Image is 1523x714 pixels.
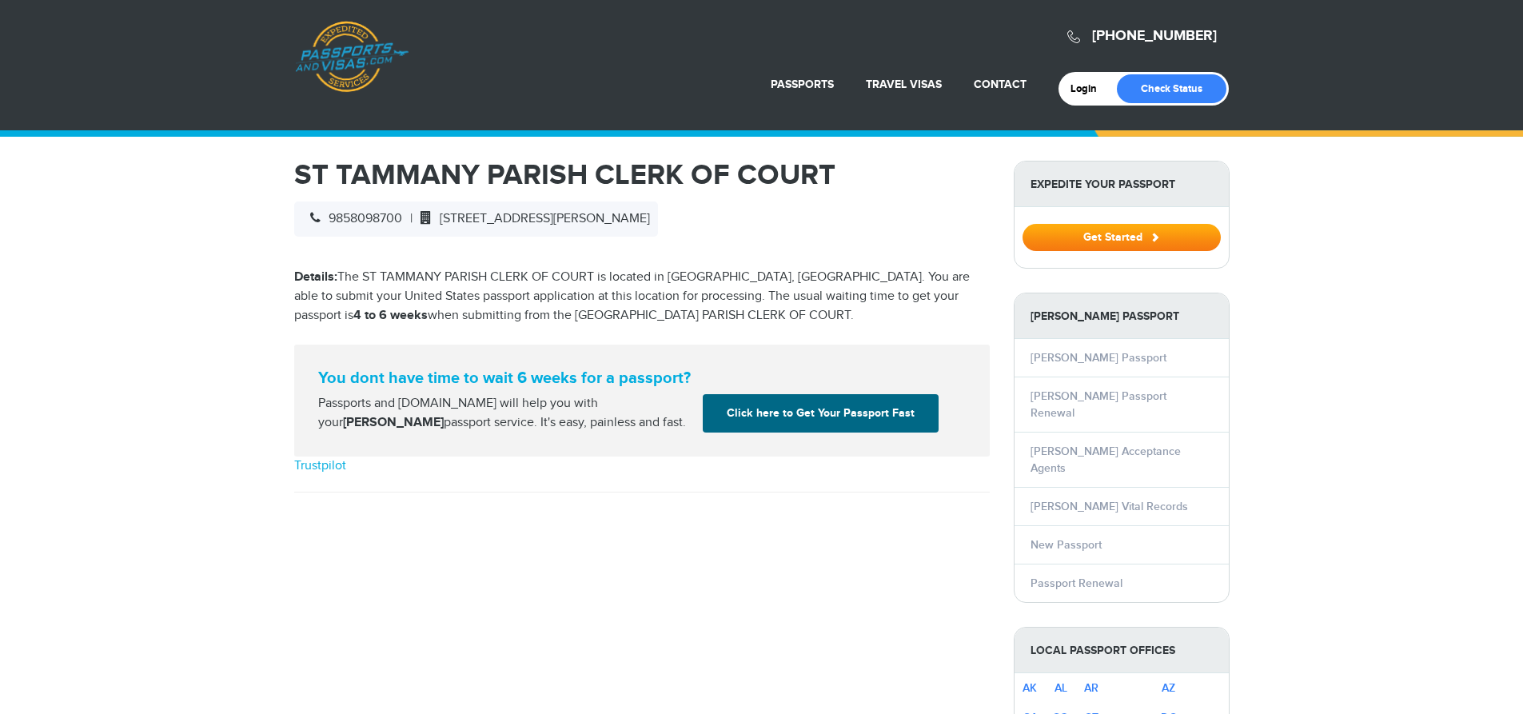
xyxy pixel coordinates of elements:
[1031,389,1166,420] a: [PERSON_NAME] Passport Renewal
[353,308,428,323] strong: 4 to 6 weeks
[295,21,409,93] a: Passports & [DOMAIN_NAME]
[294,161,990,189] h1: ST TAMMANY PARISH CLERK OF COURT
[294,269,337,285] strong: Details:
[1031,538,1102,552] a: New Passport
[318,369,966,388] strong: You dont have time to wait 6 weeks for a passport?
[1015,162,1229,207] strong: Expedite Your Passport
[1015,293,1229,339] strong: [PERSON_NAME] Passport
[703,394,939,433] a: Click here to Get Your Passport Fast
[1023,681,1037,695] a: AK
[974,78,1027,91] a: Contact
[312,394,697,433] div: Passports and [DOMAIN_NAME] will help you with your passport service. It's easy, painless and fast.
[1031,351,1166,365] a: [PERSON_NAME] Passport
[866,78,942,91] a: Travel Visas
[1084,681,1098,695] a: AR
[1070,82,1108,95] a: Login
[1162,681,1175,695] a: AZ
[294,458,346,473] a: Trustpilot
[1031,500,1188,513] a: [PERSON_NAME] Vital Records
[771,78,834,91] a: Passports
[1117,74,1226,103] a: Check Status
[1055,681,1067,695] a: AL
[1031,445,1181,475] a: [PERSON_NAME] Acceptance Agents
[302,211,402,226] span: 9858098700
[1023,224,1221,251] button: Get Started
[294,268,990,325] p: The ST TAMMANY PARISH CLERK OF COURT is located in [GEOGRAPHIC_DATA], [GEOGRAPHIC_DATA]. You are ...
[1023,230,1221,243] a: Get Started
[1015,628,1229,673] strong: Local Passport Offices
[1031,576,1122,590] a: Passport Renewal
[1092,27,1217,45] a: [PHONE_NUMBER]
[413,211,650,226] span: [STREET_ADDRESS][PERSON_NAME]
[294,201,658,237] div: |
[343,415,444,430] strong: [PERSON_NAME]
